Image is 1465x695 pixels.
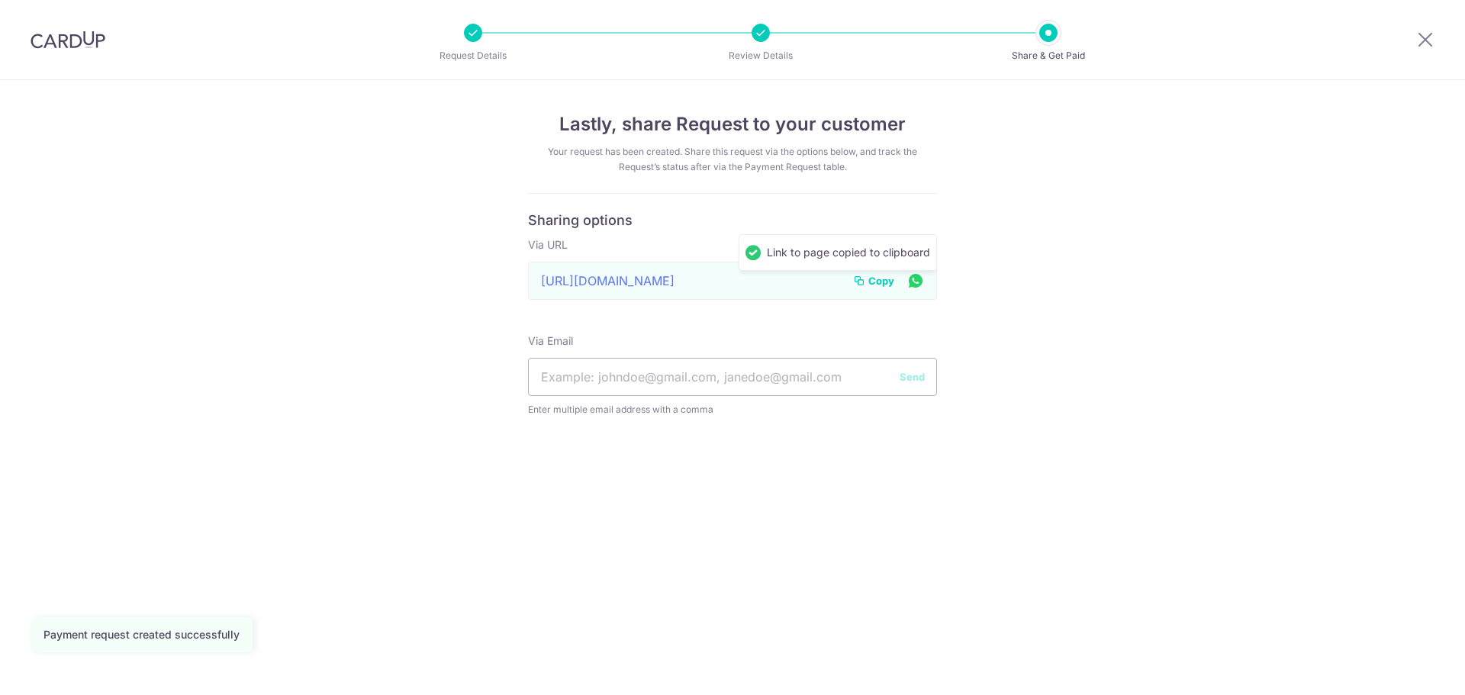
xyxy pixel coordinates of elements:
button: Send [900,369,925,385]
div: Payment request created successfully [43,627,240,642]
h6: Sharing options [528,212,937,230]
img: CardUp [31,31,105,49]
p: Review Details [704,48,817,63]
label: Via URL [528,237,568,253]
input: Example: johndoe@gmail.com, janedoe@gmail.com [528,358,937,396]
div: Your request has been created. Share this request via the options below, and track the Request’s ... [528,144,937,175]
button: Copy [853,273,894,288]
span: Copy [868,273,894,288]
div: Link to page copied to clipboard [739,234,937,271]
iframe: Opens a widget where you can find more information [1367,649,1450,687]
p: Share & Get Paid [992,48,1105,63]
span: Enter multiple email address with a comma [528,402,937,417]
h4: Lastly, share Request to your customer [528,111,937,138]
p: Request Details [417,48,530,63]
label: Via Email [528,333,573,349]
